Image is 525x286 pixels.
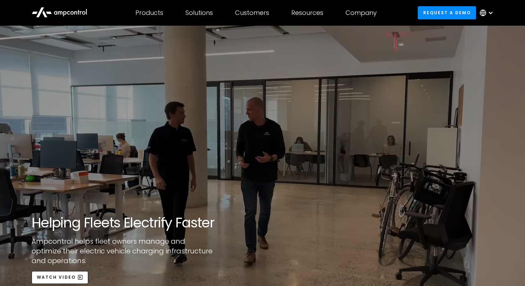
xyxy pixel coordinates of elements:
div: Company [345,9,377,17]
div: Products [135,9,163,17]
div: Solutions [185,9,213,17]
div: Customers [235,9,269,17]
div: Resources [291,9,323,17]
a: Request a demo [418,6,476,19]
